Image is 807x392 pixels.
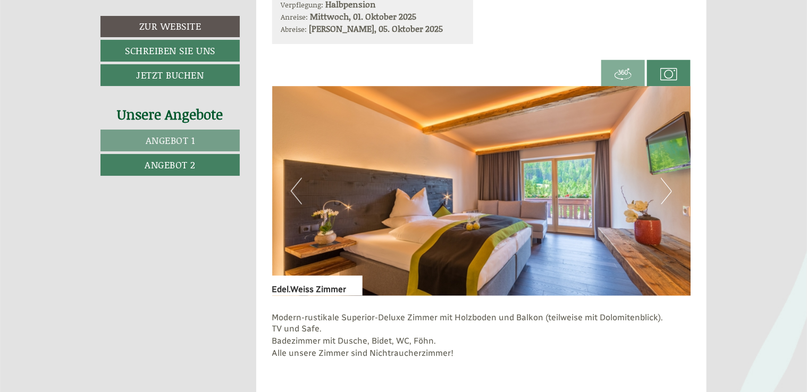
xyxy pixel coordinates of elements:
[272,87,691,296] img: image
[272,276,363,296] div: Edel.Weiss Zimmer
[272,312,691,360] p: Modern-rustikale Superior-Deluxe Zimmer mit Holzboden und Balkon (teilweise mit Dolomitenblick). ...
[310,10,417,22] b: Mittwoch, 01. Oktober 2025
[660,66,677,83] img: camera.svg
[100,64,240,86] a: Jetzt buchen
[281,11,308,22] small: Anreise:
[145,158,196,172] span: Angebot 2
[100,40,240,62] a: Schreiben Sie uns
[100,105,240,124] div: Unsere Angebote
[281,23,307,35] small: Abreise:
[146,133,195,147] span: Angebot 1
[615,66,632,83] img: 360-grad.svg
[291,178,302,204] button: Previous
[100,16,240,37] a: Zur Website
[309,22,443,35] b: [PERSON_NAME], 05. Oktober 2025
[661,178,672,204] button: Next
